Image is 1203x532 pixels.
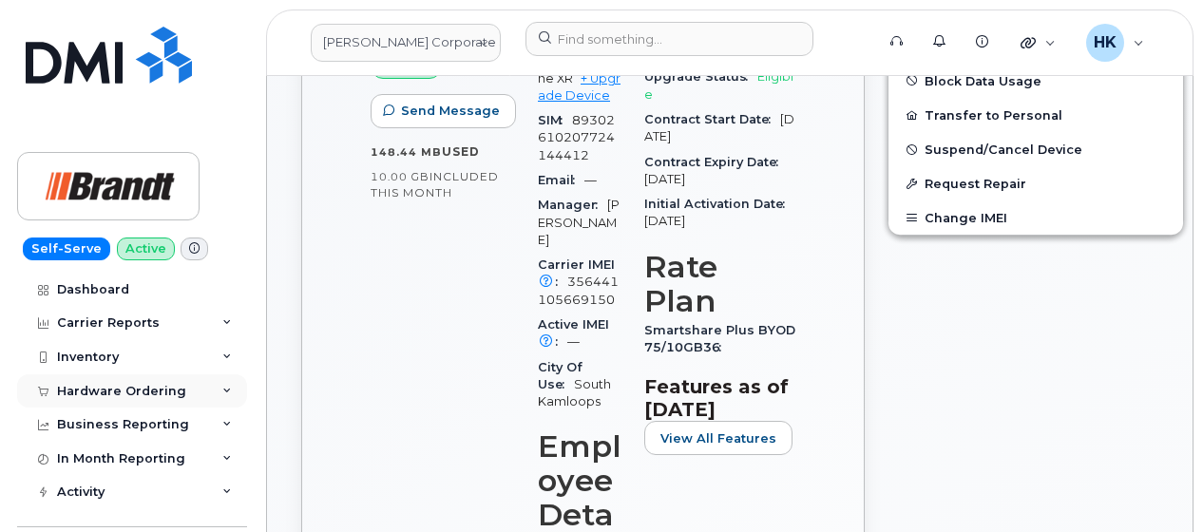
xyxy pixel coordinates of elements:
span: Contract Start Date [644,112,780,126]
span: Email [538,173,584,187]
span: Carrier IMEI [538,257,615,289]
div: Harpreet Kaur [1073,24,1157,62]
button: Transfer to Personal [888,98,1183,132]
span: [PERSON_NAME] [538,198,620,247]
button: View All Features [644,421,792,455]
span: [DATE] [644,214,685,228]
span: — [567,334,580,349]
span: SIM [538,113,572,127]
span: Eligible [644,69,793,101]
span: HK [1094,31,1117,54]
a: Brandt Corporate Services LTD [311,24,501,62]
span: Upgrade Status [644,69,757,84]
span: Send Message [401,102,500,120]
span: — [584,173,597,187]
span: Contract Expiry Date [644,155,788,169]
h3: Rate Plan [644,250,795,318]
span: Active IMEI [538,317,609,349]
a: + Upgrade Device [538,71,621,103]
button: Block Data Usage [888,64,1183,98]
button: Request Repair [888,166,1183,200]
span: 356441105669150 [538,275,619,306]
span: View All Features [660,429,776,447]
span: Suspend/Cancel Device [925,142,1082,157]
button: Suspend/Cancel Device [888,132,1183,166]
button: Send Message [371,94,516,128]
span: iPhone XR [538,53,621,85]
span: Manager [538,198,607,212]
span: Initial Activation Date [644,197,794,211]
span: City Of Use [538,360,582,391]
div: Quicklinks [1007,24,1069,62]
button: Change IMEI [888,200,1183,235]
span: South Kamloops [538,377,611,408]
span: [DATE] [644,172,685,186]
span: 89302610207724144412 [538,113,615,162]
span: 148.44 MB [371,145,442,159]
span: 10.00 GB [371,170,430,183]
h3: Features as of [DATE] [644,375,795,421]
input: Find something... [525,22,813,56]
span: Smartshare Plus BYOD 75/10GB36 [644,323,795,354]
span: used [442,144,480,159]
span: included this month [371,169,499,200]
